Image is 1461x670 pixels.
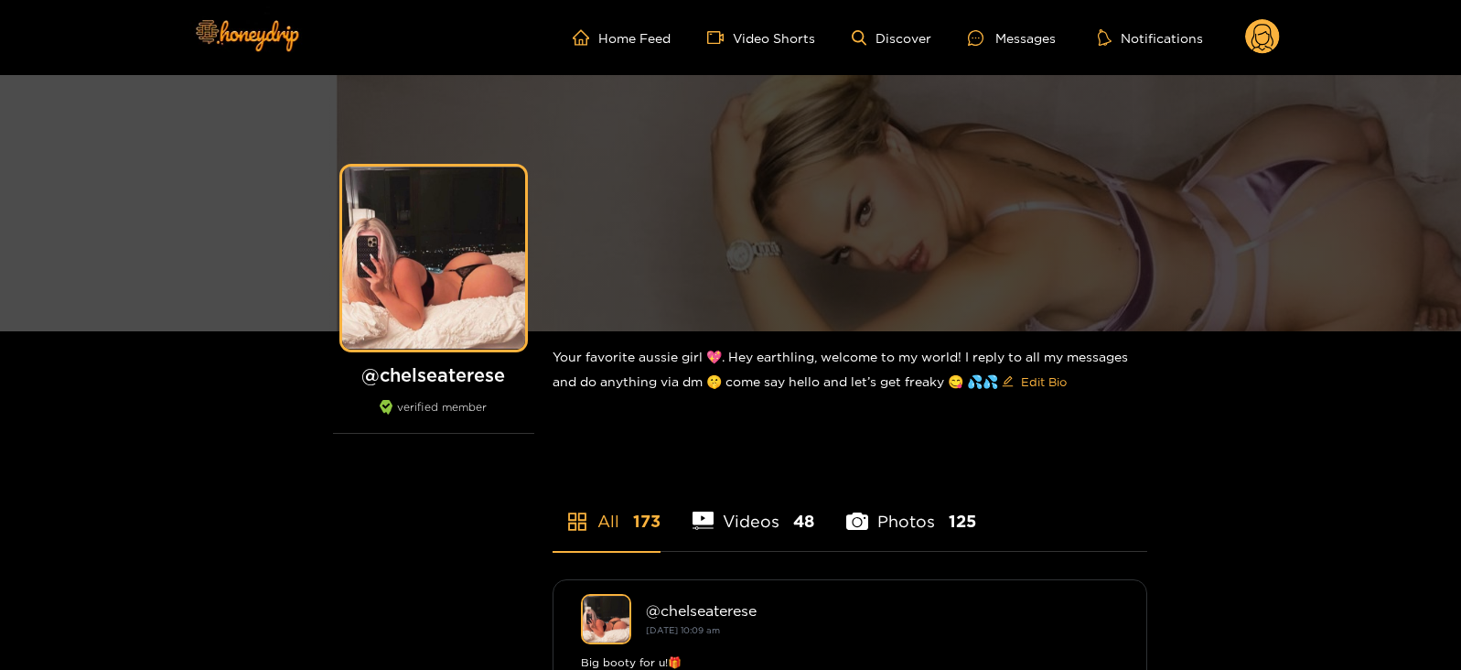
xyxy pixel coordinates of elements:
div: verified member [333,400,534,434]
h1: @ chelseaterese [333,363,534,386]
button: Notifications [1092,28,1209,47]
span: home [573,29,598,46]
button: editEdit Bio [998,367,1070,396]
a: Discover [852,30,931,46]
li: Photos [846,469,976,551]
li: Videos [693,469,815,551]
li: All [553,469,661,551]
span: 125 [949,510,976,533]
div: Your favorite aussie girl 💖. Hey earthling, welcome to my world! I reply to all my messages and d... [553,331,1147,411]
img: chelseaterese [581,594,631,644]
span: 48 [793,510,814,533]
span: edit [1002,375,1014,389]
span: appstore [566,511,588,533]
span: video-camera [707,29,733,46]
a: Home Feed [573,29,671,46]
small: [DATE] 10:09 am [646,625,720,635]
a: Video Shorts [707,29,815,46]
div: @ chelseaterese [646,602,1119,619]
span: Edit Bio [1021,373,1067,391]
div: Messages [968,27,1056,49]
span: 173 [633,510,661,533]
